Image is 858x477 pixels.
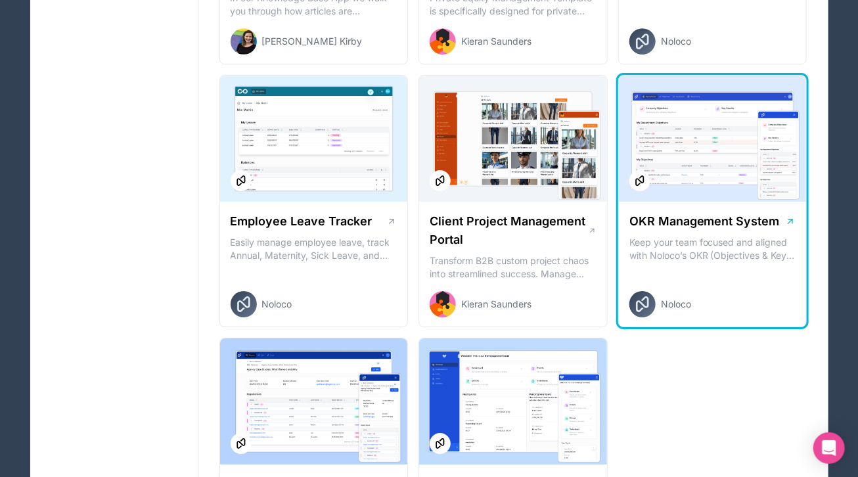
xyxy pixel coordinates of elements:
[262,298,292,311] span: Noloco
[661,35,691,48] span: Noloco
[461,298,531,311] span: Kieran Saunders
[661,298,691,311] span: Noloco
[461,35,531,48] span: Kieran Saunders
[262,35,363,48] span: [PERSON_NAME] Kirby
[430,254,597,281] p: Transform B2B custom project chaos into streamlined success. Manage client inquiries, track proje...
[430,212,588,249] h1: Client Project Management Portal
[629,236,796,262] p: Keep your team focused and aligned with Noloco’s OKR (Objectives & Key Results) Management System...
[813,432,845,464] div: Open Intercom Messenger
[231,212,373,231] h1: Employee Leave Tracker
[231,236,397,262] p: Easily manage employee leave, track Annual, Maternity, Sick Leave, and more. Keep tabs on leave b...
[629,212,780,231] h1: OKR Management System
